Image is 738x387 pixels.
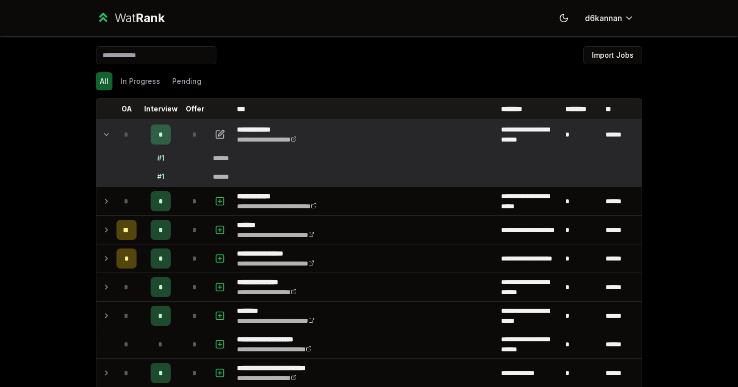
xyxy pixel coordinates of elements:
[585,12,622,24] span: d6kannan
[577,9,642,27] button: d6kannan
[116,72,164,90] button: In Progress
[583,46,642,64] button: Import Jobs
[121,104,132,114] p: OA
[157,153,164,163] div: # 1
[186,104,204,114] p: Offer
[157,172,164,182] div: # 1
[96,10,165,26] a: WatRank
[114,10,165,26] div: Wat
[168,72,205,90] button: Pending
[96,72,112,90] button: All
[136,11,165,25] span: Rank
[144,104,178,114] p: Interview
